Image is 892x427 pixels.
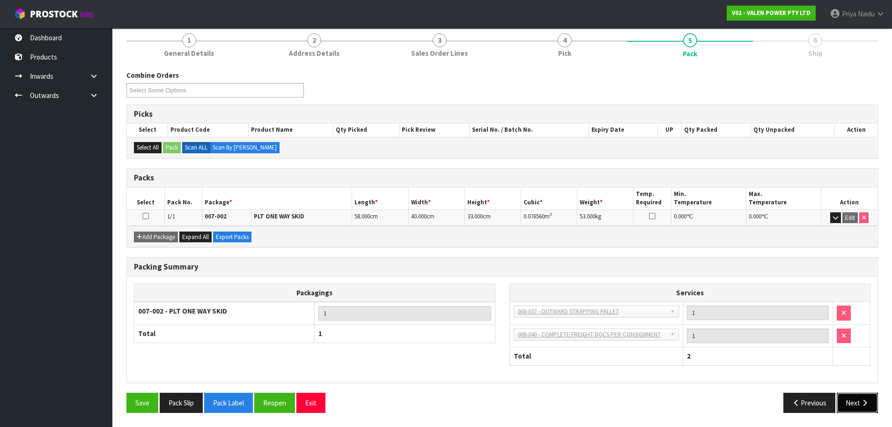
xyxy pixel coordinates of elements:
span: 4 [558,33,572,47]
label: Scan By [PERSON_NAME] [210,142,280,153]
td: ℃ [671,210,746,226]
th: Qty Packed [681,123,751,136]
th: Package [202,187,352,210]
span: 2 [687,352,691,360]
th: Total [510,347,683,365]
td: cm [464,210,521,226]
button: Pack Label [204,393,253,413]
a: V02 - VALEN POWER PTY LTD [727,6,816,21]
label: Scan ALL [182,142,210,153]
span: 2 [307,33,321,47]
h3: Picks [134,110,870,119]
h3: Packing Summary [134,262,870,271]
span: 0.000 [749,212,761,220]
strong: 007-002 [205,212,227,220]
img: cube-alt.png [14,8,26,20]
th: Pick Review [399,123,470,136]
span: 6 [808,33,822,47]
span: Address Details [289,48,339,58]
th: Product Code [168,123,249,136]
td: ℃ [746,210,821,226]
th: Action [821,187,877,210]
span: 008-037 - OUTWARD STRAPPING PALLET [518,306,666,317]
th: Qty Unpacked [751,123,834,136]
th: Select [127,187,164,210]
td: cm [352,210,408,226]
button: Reopen [254,393,295,413]
th: Serial No. / Batch No. [470,123,589,136]
th: Height [464,187,521,210]
button: Previous [783,393,836,413]
button: Pack [163,142,181,153]
th: Width [408,187,464,210]
small: WMS [80,10,94,19]
span: 1 [318,329,322,338]
span: General Details [164,48,214,58]
strong: V02 - VALEN POWER PTY LTD [732,9,811,17]
th: Temp. Required [634,187,671,210]
strong: PLT ONE WAY SKID [254,212,304,220]
span: Priya [842,9,856,18]
button: Next [837,393,878,413]
th: Pack No. [164,187,202,210]
span: 0.076560 [523,212,545,220]
span: 40.000 [411,212,427,220]
button: Exit [296,393,325,413]
button: Select All [134,142,162,153]
th: Packagings [134,284,495,302]
span: 5 [683,33,697,47]
th: Length [352,187,408,210]
span: 58.000 [354,212,370,220]
sup: 3 [550,211,552,217]
span: 53.000 [580,212,595,220]
span: Pack [126,63,878,420]
label: Combine Orders [126,70,179,80]
th: Cubic [521,187,577,210]
span: 33.000 [467,212,483,220]
th: Select [127,123,168,136]
th: Max. Temperature [746,187,821,210]
td: cm [408,210,464,226]
td: m [521,210,577,226]
button: Edit [842,212,858,224]
td: kg [577,210,634,226]
button: Pack Slip [160,393,203,413]
span: 008-040 - COMPLETE FREIGHT DOCS PER CONSIGNMENT [518,329,666,340]
th: Qty Picked [333,123,399,136]
th: Weight [577,187,634,210]
th: Services [510,284,870,302]
span: Ship [808,48,823,58]
span: 1/1 [167,212,175,220]
button: Add Package [134,232,178,243]
span: Naidu [858,9,875,18]
span: Pack [683,49,697,59]
th: Expiry Date [589,123,658,136]
span: ProStock [30,8,78,20]
button: Export Packs [213,232,251,243]
h3: Packs [134,173,870,182]
th: UP [657,123,681,136]
strong: 007-002 - PLT ONE WAY SKID [138,307,227,315]
span: Sales Order Lines [411,48,468,58]
span: Pick [558,48,571,58]
span: 0.000 [674,212,686,220]
span: 3 [433,33,447,47]
button: Save [126,393,158,413]
th: Action [835,123,877,136]
th: Product Name [249,123,333,136]
th: Total [134,325,315,343]
th: Min. Temperature [671,187,746,210]
span: 1 [182,33,196,47]
button: Expand All [179,232,212,243]
span: Expand All [182,233,209,241]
